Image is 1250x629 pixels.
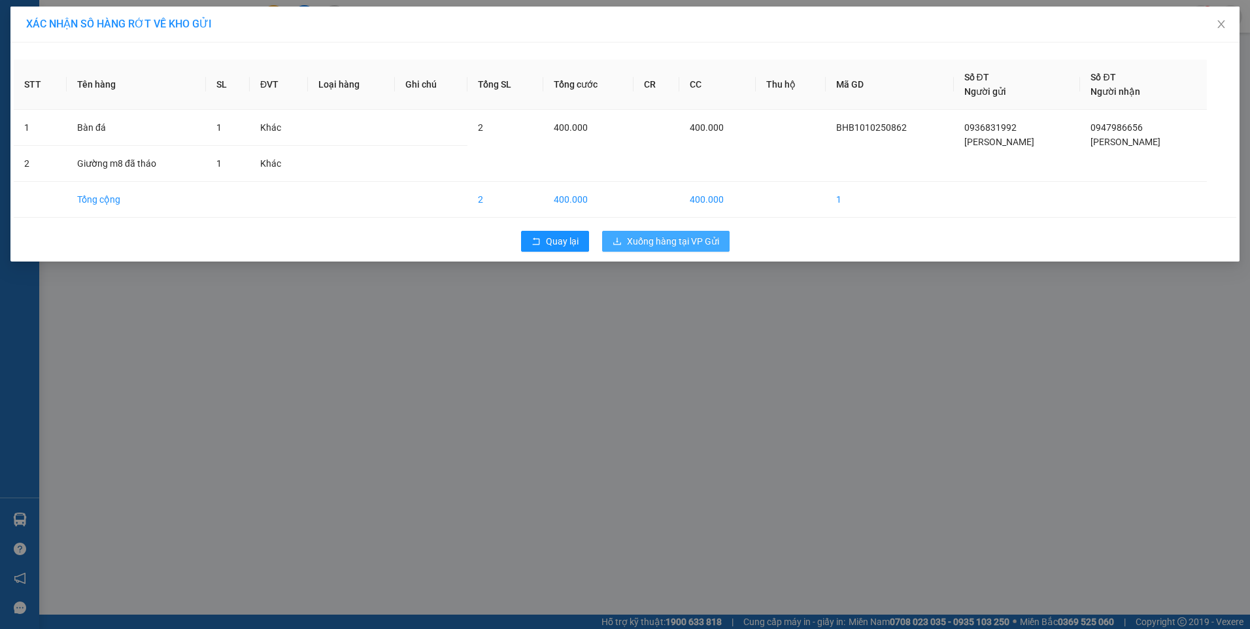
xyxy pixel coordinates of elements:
span: BHB1010250862 [836,122,907,133]
span: rollback [532,237,541,247]
span: 1 [216,122,222,133]
td: Tổng cộng [67,182,206,218]
td: Giường m8 đã tháo [67,146,206,182]
span: 0947986656 [1090,122,1143,133]
span: Người gửi [964,86,1006,97]
button: Close [1203,7,1240,43]
td: 1 [14,110,67,146]
span: 400.000 [690,122,724,133]
td: 400.000 [543,182,633,218]
span: 2 [478,122,483,133]
span: XÁC NHẬN SỐ HÀNG RỚT VỀ KHO GỬI [26,18,212,30]
td: 400.000 [679,182,756,218]
th: Ghi chú [395,59,468,110]
span: Xuống hàng tại VP Gửi [627,234,719,248]
span: close [1216,19,1226,29]
th: Thu hộ [756,59,826,110]
span: Quay lại [546,234,579,248]
span: 1 [216,158,222,169]
span: [PERSON_NAME] [1090,137,1160,147]
button: rollbackQuay lại [521,231,589,252]
th: CR [633,59,679,110]
th: Mã GD [826,59,953,110]
th: STT [14,59,67,110]
th: Tổng SL [467,59,543,110]
th: Tên hàng [67,59,206,110]
td: 2 [467,182,543,218]
span: Người nhận [1090,86,1140,97]
span: [PERSON_NAME] [964,137,1034,147]
td: Bàn đá [67,110,206,146]
th: SL [206,59,250,110]
th: CC [679,59,756,110]
span: 0936831992 [964,122,1017,133]
button: downloadXuống hàng tại VP Gửi [602,231,730,252]
th: Loại hàng [308,59,394,110]
td: 2 [14,146,67,182]
th: Tổng cước [543,59,633,110]
span: Số ĐT [1090,72,1115,82]
span: Số ĐT [964,72,989,82]
td: Khác [250,110,308,146]
span: 400.000 [554,122,588,133]
td: Khác [250,146,308,182]
td: 1 [826,182,953,218]
th: ĐVT [250,59,308,110]
span: download [613,237,622,247]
